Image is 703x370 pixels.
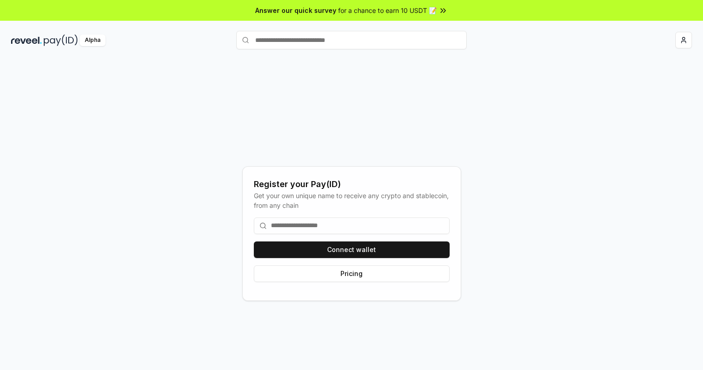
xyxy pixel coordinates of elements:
img: reveel_dark [11,35,42,46]
button: Pricing [254,265,450,282]
span: for a chance to earn 10 USDT 📝 [338,6,437,15]
img: pay_id [44,35,78,46]
div: Alpha [80,35,105,46]
div: Register your Pay(ID) [254,178,450,191]
div: Get your own unique name to receive any crypto and stablecoin, from any chain [254,191,450,210]
button: Connect wallet [254,241,450,258]
span: Answer our quick survey [255,6,336,15]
